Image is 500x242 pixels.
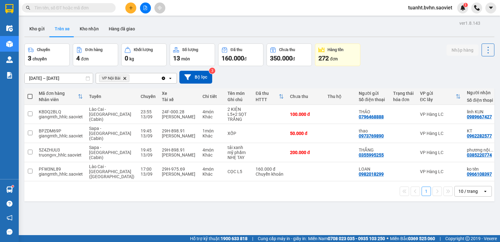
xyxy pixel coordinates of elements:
[202,94,221,99] div: Chi tiết
[37,48,50,52] div: Chuyến
[202,109,221,114] div: 4 món
[39,172,83,177] div: giangmth_hhlc.saoviet
[420,131,461,136] div: VP Hàng LC
[420,97,456,102] div: ĐC lấy
[467,133,492,138] div: 0962282577
[467,98,495,103] div: Số điện thoại
[231,48,242,52] div: Đã thu
[141,172,156,177] div: 13/09
[330,56,338,61] span: đơn
[290,150,321,155] div: 200.000 đ
[244,56,247,61] span: đ
[467,109,495,114] div: linh KUN
[141,152,156,157] div: 13/09
[327,94,352,99] div: Thu hộ
[99,75,129,82] span: VP Nội Bài, close by backspace
[218,44,263,66] button: Đã thu160.000đ
[459,20,480,27] div: ver 1.8.143
[89,145,131,160] span: Sapa - [GEOGRAPHIC_DATA] (Cabin)
[463,3,468,7] sup: 1
[292,56,295,61] span: đ
[460,5,466,11] img: icon-new-feature
[458,188,478,194] div: 10 / trang
[290,94,321,99] div: Chưa thu
[75,21,104,36] button: Kho nhận
[181,56,190,61] span: món
[290,112,321,117] div: 100.000 đ
[390,235,435,242] span: Miền Bắc
[157,6,162,10] span: aim
[227,97,249,102] div: Ghi chú
[190,235,247,242] span: Hỗ trợ kỹ thuật:
[202,114,221,119] div: Khác
[6,186,13,193] img: warehouse-icon
[417,88,464,105] th: Toggle SortBy
[162,109,196,114] div: 24F-000.28
[7,229,12,235] span: message
[490,147,493,152] span: ...
[467,152,492,157] div: 0385220774
[141,128,156,133] div: 19:45
[141,94,156,99] div: Chuyến
[202,133,221,138] div: Khác
[6,72,13,79] img: solution-icon
[134,48,153,52] div: Khối lượng
[267,44,312,66] button: Chưa thu350.000đ
[222,54,244,62] span: 160.000
[485,3,496,13] button: caret-down
[5,4,13,13] img: logo-vxr
[359,172,384,177] div: 0982018299
[39,152,83,157] div: truongvv_hhlc.saoviet
[6,41,13,47] img: warehouse-icon
[279,48,295,52] div: Chưa thu
[270,54,292,62] span: 350.000
[162,152,196,157] div: [PERSON_NAME]
[408,236,435,241] strong: 0369 525 060
[202,167,221,172] div: 4 món
[403,4,457,12] span: tuanht.bvhn.saoviet
[141,114,156,119] div: 13/09
[73,44,118,66] button: Đơn hàng4đơn
[440,235,441,242] span: |
[447,44,478,56] button: Nhập hàng
[202,172,221,177] div: Khác
[6,25,13,32] img: warehouse-icon
[328,236,385,241] strong: 0708 023 035 - 0935 103 250
[465,236,470,241] span: copyright
[36,88,86,105] th: Toggle SortBy
[256,91,279,96] div: Đã thu
[467,90,495,95] div: Người nhận
[141,133,156,138] div: 13/09
[359,91,387,96] div: Người gửi
[25,73,93,83] input: Select a date range.
[162,172,196,177] div: [PERSON_NAME]
[467,114,492,119] div: 0989667427
[81,56,89,61] span: đơn
[182,48,198,52] div: Số lượng
[39,147,83,152] div: 5Z4ZHUU3
[28,54,31,62] span: 3
[202,152,221,157] div: Khác
[89,164,134,179] span: Lào Cai - [GEOGRAPHIC_DATA] ([GEOGRAPHIC_DATA])
[141,167,156,172] div: 17:00
[32,56,47,61] span: chuyến
[420,91,456,96] div: VP gửi
[125,3,136,13] button: plus
[143,6,147,10] span: file-add
[209,68,215,74] sup: 3
[290,131,321,136] div: 50.000 đ
[26,6,30,10] span: search
[39,91,78,96] div: Mã đơn hàng
[488,5,494,11] span: caret-down
[359,114,384,119] div: 0796468888
[50,21,75,36] button: Trên xe
[162,167,196,172] div: 29H-975.69
[252,235,253,242] span: |
[387,237,388,240] span: ⚪️
[179,71,212,84] button: Bộ lọc
[39,167,83,172] div: PFW3NL89
[76,54,80,62] span: 4
[129,6,133,10] span: plus
[393,97,414,102] div: hóa đơn
[102,76,120,81] span: VP Nội Bài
